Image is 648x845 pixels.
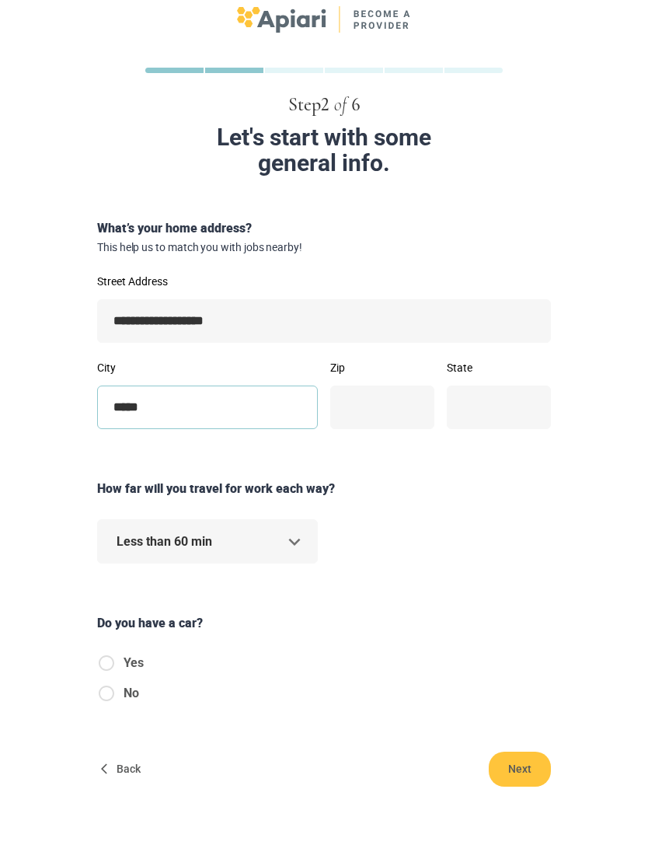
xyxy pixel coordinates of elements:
[20,124,628,176] div: Let's start with some general info.
[97,519,318,564] div: Less than 60 min
[447,362,551,373] label: State
[330,362,434,373] label: Zip
[97,276,551,287] label: Street Address
[91,614,557,632] div: Do you have a car?
[91,219,557,254] div: What’s your home address?
[91,480,557,498] div: How far will you travel for work each way?
[124,654,144,672] span: Yes
[489,752,551,787] button: Next
[504,752,535,787] span: Next
[334,96,347,114] span: of
[97,654,156,714] div: hasCar
[97,362,318,373] label: City
[8,92,640,118] div: Step 2 6
[237,6,412,33] img: logo
[97,752,147,787] button: Back
[124,684,139,703] span: No
[97,241,551,254] span: This help us to match you with jobs nearby!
